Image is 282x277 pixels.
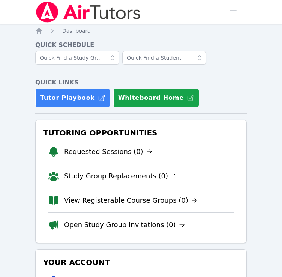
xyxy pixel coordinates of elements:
[35,51,119,65] input: Quick Find a Study Group
[64,220,185,230] a: Open Study Group Invitations (0)
[62,27,91,35] a: Dashboard
[35,41,247,50] h4: Quick Schedule
[122,51,206,65] input: Quick Find a Student
[64,146,152,157] a: Requested Sessions (0)
[35,2,141,23] img: Air Tutors
[42,256,240,269] h3: Your Account
[42,126,240,140] h3: Tutoring Opportunities
[62,28,91,34] span: Dashboard
[35,27,247,35] nav: Breadcrumb
[64,171,177,181] a: Study Group Replacements (0)
[113,89,199,107] button: Whiteboard Home
[35,78,247,87] h4: Quick Links
[64,195,197,206] a: View Registerable Course Groups (0)
[35,89,110,107] a: Tutor Playbook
